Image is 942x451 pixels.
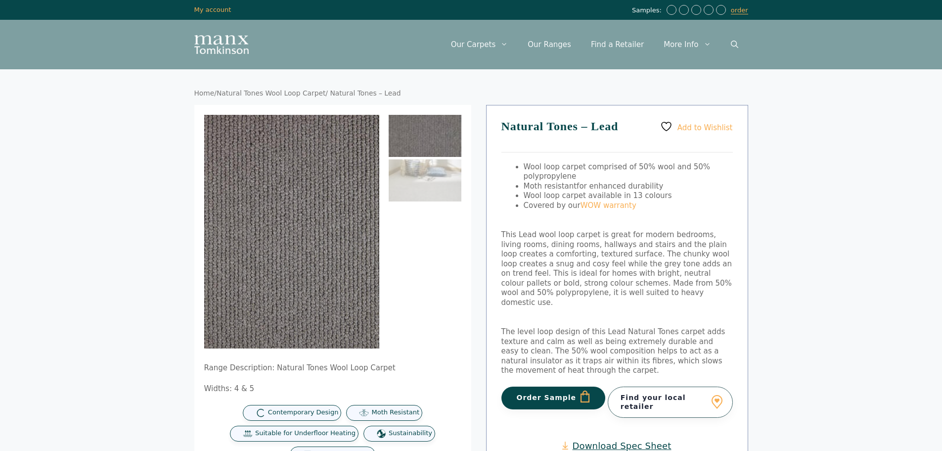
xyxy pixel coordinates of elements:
img: Natural Tones - Lead [204,115,379,349]
span: Contemporary Design [268,408,339,417]
a: Find your local retailer [608,387,733,417]
span: Suitable for Underfloor Heating [255,429,356,438]
nav: Primary [441,30,748,59]
a: More Info [654,30,720,59]
span: for enhanced durability [577,182,663,191]
a: Home [194,89,215,97]
button: Order Sample [501,387,606,409]
a: Add to Wishlist [660,120,732,133]
span: The level loop design of this Lead Natural Tones carpet adds texture and calm as well as being ex... [501,327,725,375]
span: Wool loop carpet comprised of 50% wool and 50% polypropylene [524,162,711,181]
span: Wool loop carpet available in 13 colours [524,191,672,200]
a: Find a Retailer [581,30,654,59]
span: Samples: [632,6,664,15]
a: Natural Tones Wool Loop Carpet [217,89,325,97]
a: order [731,6,748,14]
p: Widths: 4 & 5 [204,384,461,394]
span: Add to Wishlist [677,123,733,132]
nav: Breadcrumb [194,89,748,98]
span: This Lead wool loop carpet is great for modern bedrooms, living rooms, dining rooms, hallways and... [501,230,732,307]
a: Open Search Bar [721,30,748,59]
a: My account [194,6,231,13]
h1: Natural Tones – Lead [501,120,733,152]
li: Covered by our [524,201,733,211]
a: WOW warranty [581,201,636,210]
img: Manx Tomkinson [194,35,249,54]
span: Sustainability [389,429,432,438]
a: Our Ranges [518,30,581,59]
p: Range Description: Natural Tones Wool Loop Carpet [204,363,461,373]
span: Moth Resistant [371,408,419,417]
img: Natural Tones - Lead [389,115,461,157]
a: Our Carpets [441,30,518,59]
img: Natural Tones - Lead - Image 2 [389,159,461,201]
span: Moth resistant [524,182,577,191]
